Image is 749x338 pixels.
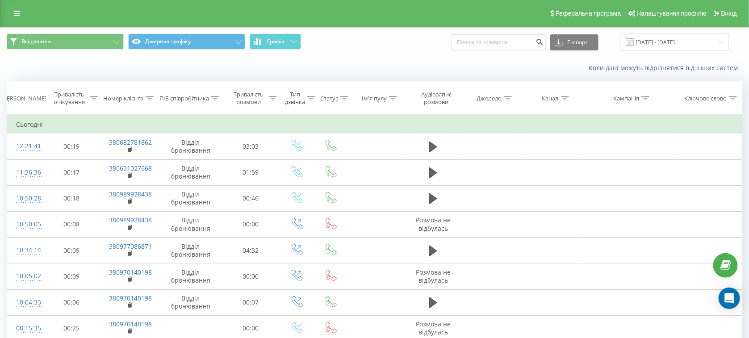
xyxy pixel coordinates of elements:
div: 10:50:28 [16,190,34,207]
td: Відділ бронювання [159,263,222,289]
div: 10:05:02 [16,267,34,285]
td: 00:17 [43,159,100,185]
div: Статус [320,95,338,102]
span: Вихід [721,10,737,17]
td: Сьогодні [7,116,742,134]
span: Реферальна програма [556,10,621,17]
button: Експорт [550,34,598,50]
td: Відділ бронювання [159,134,222,159]
a: 380977086871 [109,242,152,250]
span: Всі дзвінки [21,38,51,45]
div: [PERSON_NAME] [1,95,46,102]
div: Ім'я пулу [362,95,387,102]
div: 12:21:41 [16,138,34,155]
td: 00:19 [43,134,100,159]
td: 00:09 [43,263,100,289]
input: Пошук за номером [451,34,546,50]
td: 00:06 [43,289,100,315]
td: 00:18 [43,185,100,211]
td: 04:32 [222,238,279,263]
div: 10:04:33 [16,294,34,311]
a: 380970140198 [109,268,152,276]
button: Графік [250,33,301,50]
td: Відділ бронювання [159,185,222,211]
div: 11:36:36 [16,164,34,181]
a: 380989928438 [109,190,152,198]
div: Джерело [477,95,502,102]
a: 380970140198 [109,320,152,328]
a: 380631027668 [109,164,152,172]
div: Open Intercom Messenger [719,288,740,309]
td: 00:09 [43,238,100,263]
a: 380989928438 [109,216,152,224]
td: 00:00 [222,211,279,237]
a: 380682781862 [109,138,152,146]
td: 00:07 [222,289,279,315]
td: Відділ бронювання [159,238,222,263]
td: 00:08 [43,211,100,237]
span: Розмова не відбулась [416,320,451,336]
button: Всі дзвінки [7,33,124,50]
span: Графік [267,38,285,45]
div: 10:34:14 [16,242,34,259]
span: Розмова не відбулась [416,268,451,284]
div: 08:15:35 [16,320,34,337]
span: Налаштування профілю [636,10,706,17]
div: Тривалість розмови [230,91,267,106]
div: 10:50:05 [16,216,34,233]
div: Кампанія [613,95,639,102]
td: Відділ бронювання [159,159,222,185]
td: Відділ бронювання [159,289,222,315]
td: Відділ бронювання [159,211,222,237]
div: Номер клієнта [103,95,143,102]
button: Джерела трафіку [128,33,245,50]
td: 01:59 [222,159,279,185]
td: 00:00 [222,263,279,289]
div: ПІБ співробітника [159,95,209,102]
td: 00:46 [222,185,279,211]
div: Аудіозапис розмови [414,91,458,106]
span: Розмова не відбулась [416,216,451,232]
a: Коли дані можуть відрізнятися вiд інших систем [589,63,742,72]
div: Тип дзвінка [285,91,305,106]
a: 380970140198 [109,294,152,302]
div: Канал [542,95,559,102]
div: Тривалість очікування [51,91,88,106]
div: Ключове слово [684,95,727,102]
td: 03:03 [222,134,279,159]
